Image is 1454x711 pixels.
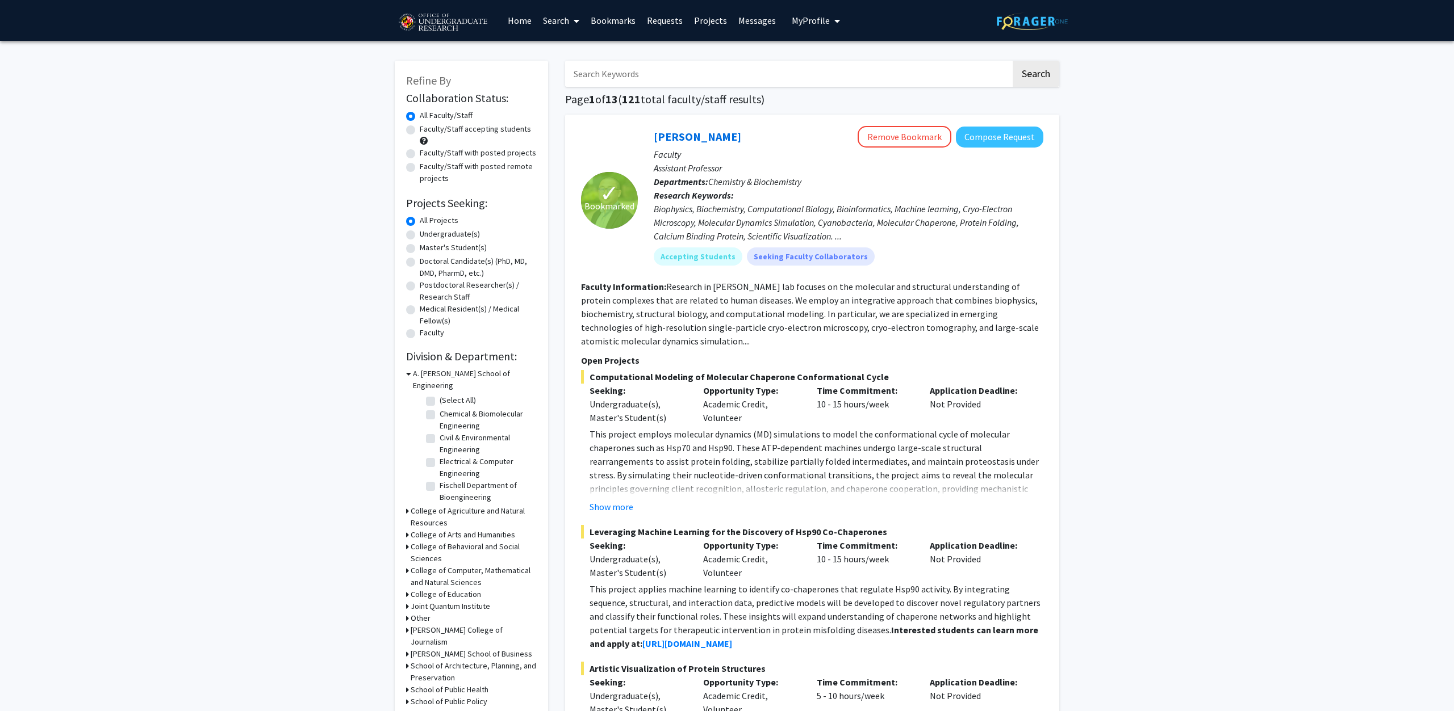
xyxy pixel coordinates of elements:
div: Undergraduate(s), Master's Student(s) [590,397,686,424]
p: This project applies machine learning to identify co-chaperones that regulate Hsp90 activity. By ... [590,582,1043,650]
button: Show more [590,500,633,514]
h3: School of Public Policy [411,696,487,708]
a: Bookmarks [585,1,641,40]
button: Compose Request to Yanxin Liu [956,127,1043,148]
p: Time Commitment: [817,675,913,689]
fg-read-more: Research in [PERSON_NAME] lab focuses on the molecular and structural understanding of protein co... [581,281,1039,347]
div: Not Provided [921,384,1035,424]
p: Time Commitment: [817,384,913,397]
span: Artistic Visualization of Protein Structures [581,662,1043,675]
h3: College of Agriculture and Natural Resources [411,505,537,529]
a: [URL][DOMAIN_NAME] [642,638,732,649]
label: Fischell Department of Bioengineering [440,479,534,503]
label: Undergraduate(s) [420,228,480,240]
h2: Division & Department: [406,350,537,363]
label: Materials Science & Engineering [440,503,534,527]
a: [PERSON_NAME] [654,129,741,144]
span: 1 [589,92,595,106]
h3: College of Behavioral and Social Sciences [411,541,537,565]
span: Chemistry & Biochemistry [708,176,801,187]
h3: College of Education [411,588,481,600]
label: Electrical & Computer Engineering [440,456,534,479]
h3: School of Public Health [411,684,488,696]
h3: Joint Quantum Institute [411,600,490,612]
span: Bookmarked [584,199,634,213]
a: Projects [688,1,733,40]
h2: Projects Seeking: [406,196,537,210]
h3: [PERSON_NAME] School of Business [411,648,532,660]
span: Refine By [406,73,451,87]
p: This project employs molecular dynamics (MD) simulations to model the conformational cycle of mol... [590,427,1043,523]
label: All Projects [420,214,458,226]
button: Search [1013,61,1059,87]
h2: Collaboration Status: [406,91,537,105]
label: Civil & Environmental Engineering [440,432,534,456]
span: 13 [605,92,618,106]
p: Opportunity Type: [703,538,800,552]
h3: A. [PERSON_NAME] School of Engineering [413,368,537,392]
p: Assistant Professor [654,161,1043,175]
mat-chip: Accepting Students [654,247,742,266]
iframe: Chat [9,660,48,702]
p: Seeking: [590,384,686,397]
p: Opportunity Type: [703,675,800,689]
a: Requests [641,1,688,40]
p: Seeking: [590,675,686,689]
div: Undergraduate(s), Master's Student(s) [590,552,686,579]
span: Leveraging Machine Learning for the Discovery of Hsp90 Co-Chaperones [581,525,1043,538]
img: University of Maryland Logo [395,9,491,37]
div: Not Provided [921,538,1035,579]
b: Research Keywords: [654,190,734,201]
div: Academic Credit, Volunteer [695,384,808,424]
div: Biophysics, Biochemistry, Computational Biology, Bioinformatics, Machine learning, Cryo-Electron ... [654,202,1043,243]
p: Faculty [654,148,1043,161]
h3: School of Architecture, Planning, and Preservation [411,660,537,684]
div: 10 - 15 hours/week [808,384,922,424]
label: Postdoctoral Researcher(s) / Research Staff [420,279,537,303]
h3: [PERSON_NAME] College of Journalism [411,624,537,648]
p: Application Deadline: [930,538,1026,552]
h3: Other [411,612,431,624]
p: Application Deadline: [930,675,1026,689]
p: Open Projects [581,354,1043,367]
h1: Page of ( total faculty/staff results) [565,92,1059,106]
label: (Select All) [440,394,476,406]
b: Departments: [654,176,708,187]
label: Faculty/Staff with posted remote projects [420,161,537,184]
button: Remove Bookmark [858,126,951,148]
h3: College of Arts and Humanities [411,529,515,541]
label: Faculty/Staff accepting students [420,123,531,135]
p: Seeking: [590,538,686,552]
p: Application Deadline: [930,384,1026,397]
label: Faculty [420,327,444,339]
label: All Faculty/Staff [420,110,473,121]
b: Faculty Information: [581,281,666,292]
p: Opportunity Type: [703,384,800,397]
label: Master's Student(s) [420,242,487,254]
img: ForagerOne Logo [997,12,1068,30]
p: Time Commitment: [817,538,913,552]
label: Faculty/Staff with posted projects [420,147,536,159]
label: Chemical & Biomolecular Engineering [440,408,534,432]
span: ✓ [600,188,619,199]
mat-chip: Seeking Faculty Collaborators [747,247,875,266]
span: Computational Modeling of Molecular Chaperone Conformational Cycle [581,370,1043,384]
span: 121 [622,92,641,106]
span: My Profile [792,15,830,26]
a: Messages [733,1,782,40]
a: Home [502,1,537,40]
a: Search [537,1,585,40]
input: Search Keywords [565,61,1011,87]
label: Doctoral Candidate(s) (PhD, MD, DMD, PharmD, etc.) [420,255,537,279]
div: 10 - 15 hours/week [808,538,922,579]
h3: College of Computer, Mathematical and Natural Sciences [411,565,537,588]
label: Medical Resident(s) / Medical Fellow(s) [420,303,537,327]
div: Academic Credit, Volunteer [695,538,808,579]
